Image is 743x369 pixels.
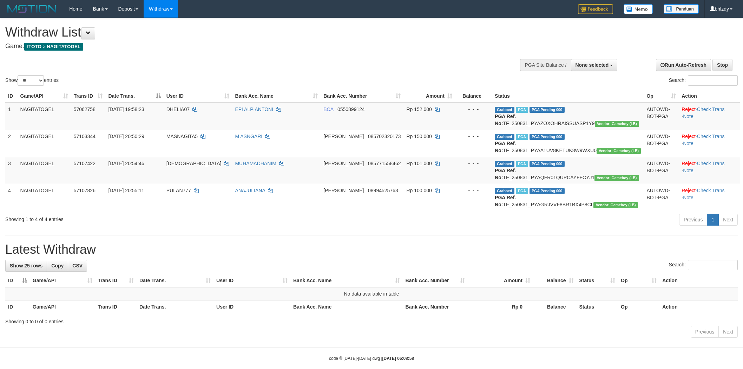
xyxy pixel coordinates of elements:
label: Search: [669,75,738,86]
a: Next [718,326,738,338]
b: PGA Ref. No: [495,168,516,180]
span: 57107422 [74,161,96,166]
span: 57107826 [74,188,96,193]
th: Bank Acc. Name: activate to sort column ascending [232,90,321,103]
span: None selected [576,62,609,68]
th: User ID: activate to sort column ascending [164,90,232,103]
span: Grabbed [495,134,514,140]
th: Amount: activate to sort column ascending [468,274,533,287]
th: ID [5,300,30,313]
th: Bank Acc. Number: activate to sort column ascending [403,274,468,287]
th: Balance [533,300,577,313]
td: 2 [5,130,17,157]
b: PGA Ref. No: [495,114,516,126]
span: BCA [323,106,333,112]
span: Grabbed [495,161,514,167]
span: Show 25 rows [10,263,42,268]
th: Op: activate to sort column ascending [618,274,659,287]
span: 57062758 [74,106,96,112]
td: No data available in table [5,287,738,300]
th: Date Trans.: activate to sort column descending [105,90,163,103]
a: Check Trans [697,161,725,166]
a: Reject [682,161,696,166]
input: Search: [688,75,738,86]
td: NAGITATOGEL [17,130,71,157]
span: [PERSON_NAME] [323,188,364,193]
a: MUHAMADHANIM [235,161,276,166]
span: Grabbed [495,188,514,194]
span: Copy 0550899124 to clipboard [337,106,365,112]
th: Status [577,300,618,313]
th: Action [679,90,740,103]
strong: [DATE] 06:08:58 [382,356,414,361]
td: AUTOWD-BOT-PGA [644,157,679,184]
th: Trans ID: activate to sort column ascending [95,274,137,287]
a: Copy [47,260,68,272]
th: Bank Acc. Name [290,300,403,313]
span: [DATE] 20:54:46 [108,161,144,166]
label: Show entries [5,75,59,86]
td: TF_250831_PYAQFR01QUPCAYFFCYJ1 [492,157,644,184]
a: Reject [682,106,696,112]
div: - - - [458,106,489,113]
select: Showentries [18,75,44,86]
span: Vendor URL: https://dashboard.q2checkout.com/secure [597,148,641,154]
span: Copy 08994525763 to clipboard [368,188,398,193]
th: Rp 0 [468,300,533,313]
input: Search: [688,260,738,270]
a: Check Trans [697,134,725,139]
a: Stop [712,59,732,71]
th: Game/API: activate to sort column ascending [17,90,71,103]
a: CSV [68,260,87,272]
span: Marked by bhlcs1 [516,188,528,194]
div: PGA Site Balance / [520,59,571,71]
span: PULAN777 [166,188,191,193]
span: PGA Pending [530,161,565,167]
td: TF_250831_PYAGRJVVF8BR1BX4P8CL [492,184,644,211]
span: [DEMOGRAPHIC_DATA] [166,161,222,166]
th: Date Trans.: activate to sort column ascending [137,274,213,287]
a: Previous [691,326,719,338]
td: NAGITATOGEL [17,184,71,211]
div: - - - [458,187,489,194]
td: AUTOWD-BOT-PGA [644,184,679,211]
td: · · [679,130,740,157]
th: Op [618,300,659,313]
span: ITOTO > NAGITATOGEL [24,43,83,51]
th: Game/API: activate to sort column ascending [30,274,95,287]
th: Status [492,90,644,103]
span: Rp 152.000 [406,106,432,112]
a: Note [683,141,693,146]
span: Vendor URL: https://dashboard.q2checkout.com/secure [595,121,639,127]
img: Button%20Memo.svg [624,4,653,14]
small: code © [DATE]-[DATE] dwg | [329,356,414,361]
td: TF_250831_PYAA1UV8KETUK8W9WXU0 [492,130,644,157]
span: [DATE] 20:55:11 [108,188,144,193]
td: AUTOWD-BOT-PGA [644,103,679,130]
th: Bank Acc. Number [403,300,468,313]
div: - - - [458,160,489,167]
a: Next [718,214,738,226]
a: Check Trans [697,188,725,193]
td: NAGITATOGEL [17,157,71,184]
th: ID: activate to sort column descending [5,274,30,287]
th: Trans ID: activate to sort column ascending [71,90,106,103]
span: Marked by bhlcs1 [516,107,528,113]
td: NAGITATOGEL [17,103,71,130]
th: Trans ID [95,300,137,313]
span: [PERSON_NAME] [323,161,364,166]
a: ANAJULIANA [235,188,265,193]
a: Note [683,168,693,173]
a: Reject [682,134,696,139]
span: Copy 085771558462 to clipboard [368,161,401,166]
th: Op: activate to sort column ascending [644,90,679,103]
td: · · [679,184,740,211]
th: Bank Acc. Name: activate to sort column ascending [290,274,403,287]
span: Grabbed [495,107,514,113]
th: Status: activate to sort column ascending [577,274,618,287]
td: 1 [5,103,17,130]
a: Check Trans [697,106,725,112]
th: User ID [213,300,290,313]
a: 1 [707,214,719,226]
button: None selected [571,59,618,71]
